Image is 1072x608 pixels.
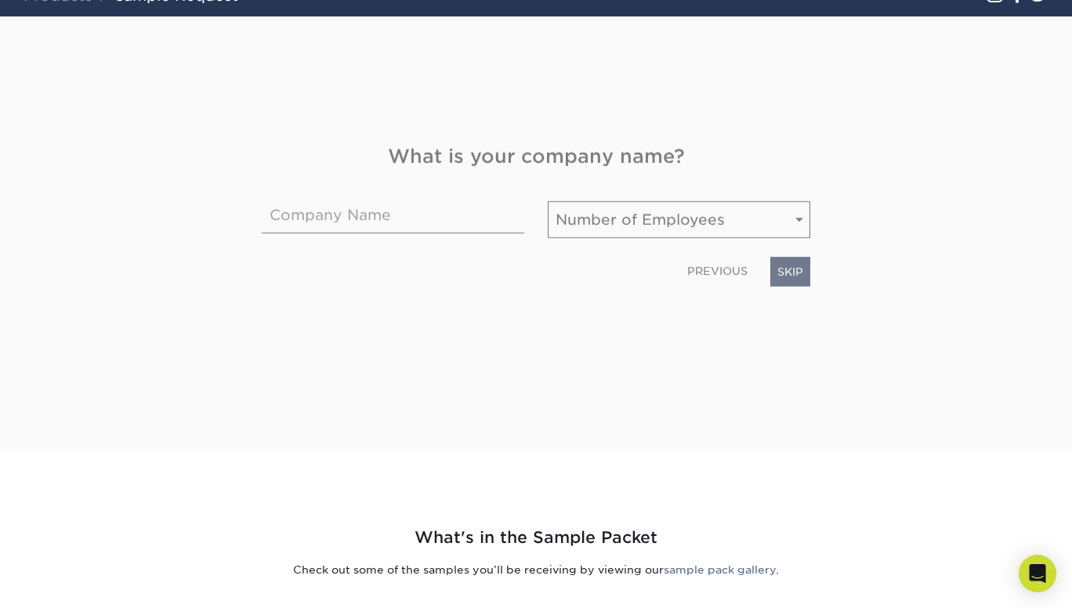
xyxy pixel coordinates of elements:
[664,563,776,576] a: sample pack gallery
[681,259,754,284] a: PREVIOUS
[78,562,994,577] p: Check out some of the samples you’ll be receiving by viewing our .
[262,142,810,170] h4: What is your company name?
[770,256,810,286] a: SKIP
[1019,555,1056,592] div: Open Intercom Messenger
[78,526,994,550] h2: What's in the Sample Packet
